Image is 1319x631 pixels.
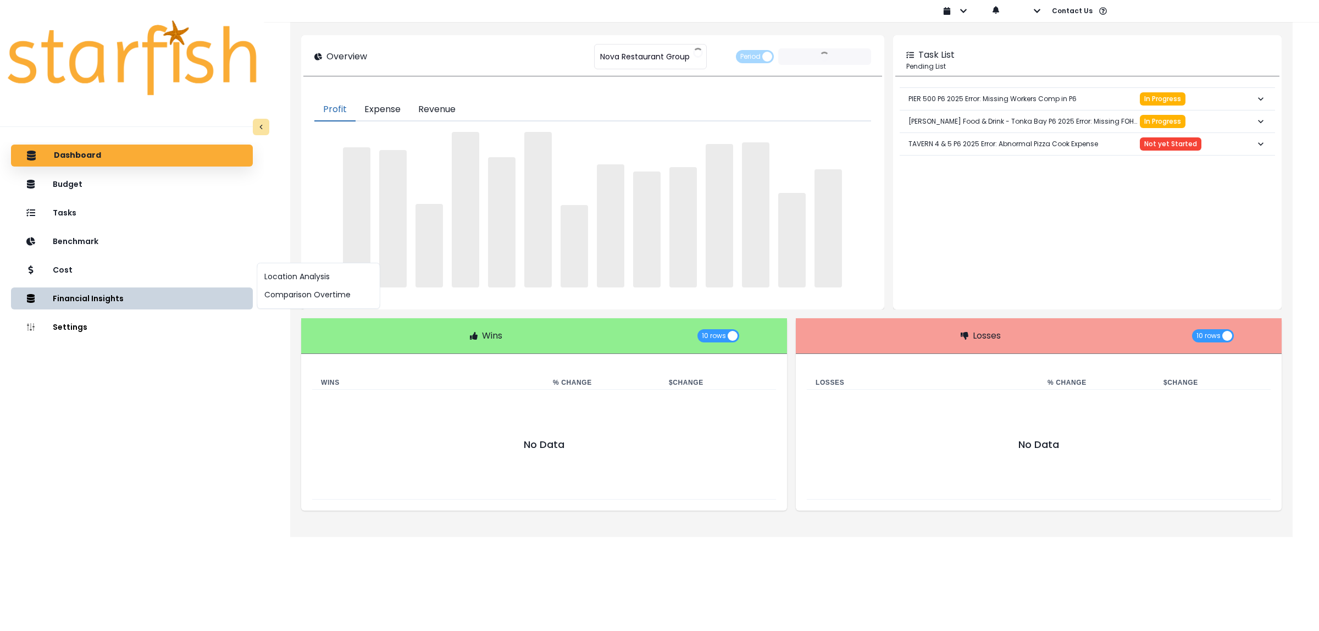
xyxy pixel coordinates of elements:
[814,169,842,287] span: ‌
[900,88,1275,110] button: PIER 500 P6 2025 Error: Missing Workers Comp in P6In Progress
[482,329,502,342] p: Wins
[900,133,1275,155] button: TAVERN 4 & 5 P6 2025 Error: Abnormal Pizza Cook ExpenseNot yet Started
[778,193,806,288] span: ‌
[524,132,552,287] span: ‌
[669,167,697,287] span: ‌
[379,150,407,287] span: ‌
[11,230,253,252] button: Benchmark
[53,180,82,189] p: Budget
[908,108,1140,135] p: [PERSON_NAME] Food & Drink - Tonka Bay P6 2025 Error: Missing FOH Trainer Expense
[597,164,624,287] span: ‌
[488,157,516,287] span: ‌
[326,50,367,63] p: Overview
[742,142,769,287] span: ‌
[258,268,380,286] button: Location Analysis
[702,329,726,342] span: 10 rows
[321,440,767,449] p: No Data
[415,204,443,287] span: ‌
[807,376,1039,390] th: Losses
[53,237,98,246] p: Benchmark
[11,145,253,167] button: Dashboard
[11,173,253,195] button: Budget
[452,132,479,287] span: ‌
[633,171,661,287] span: ‌
[816,440,1262,449] p: No Data
[1155,376,1271,390] th: $ Change
[706,144,733,288] span: ‌
[258,286,380,304] button: Comparison Overtime
[561,205,588,287] span: ‌
[1039,376,1155,390] th: % Change
[1144,140,1197,148] span: Not yet Started
[908,130,1098,158] p: TAVERN 4 & 5 P6 2025 Error: Abnormal Pizza Cook Expense
[600,45,690,68] span: Nova Restaurant Group
[11,287,253,309] button: Financial Insights
[906,62,1268,71] p: Pending List
[409,98,464,121] button: Revenue
[343,147,370,287] span: ‌
[544,376,660,390] th: % Change
[11,259,253,281] button: Cost
[356,98,409,121] button: Expense
[908,85,1077,113] p: PIER 500 P6 2025 Error: Missing Workers Comp in P6
[312,376,544,390] th: Wins
[900,110,1275,132] button: [PERSON_NAME] Food & Drink - Tonka Bay P6 2025 Error: Missing FOH Trainer ExpenseIn Progress
[53,265,73,275] p: Cost
[53,208,76,218] p: Tasks
[11,202,253,224] button: Tasks
[11,316,253,338] button: Settings
[660,376,776,390] th: $ Change
[54,151,101,160] p: Dashboard
[1144,118,1181,125] span: In Progress
[1144,95,1181,103] span: In Progress
[314,98,356,121] button: Profit
[973,329,1001,342] p: Losses
[918,48,955,62] p: Task List
[1196,329,1221,342] span: 10 rows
